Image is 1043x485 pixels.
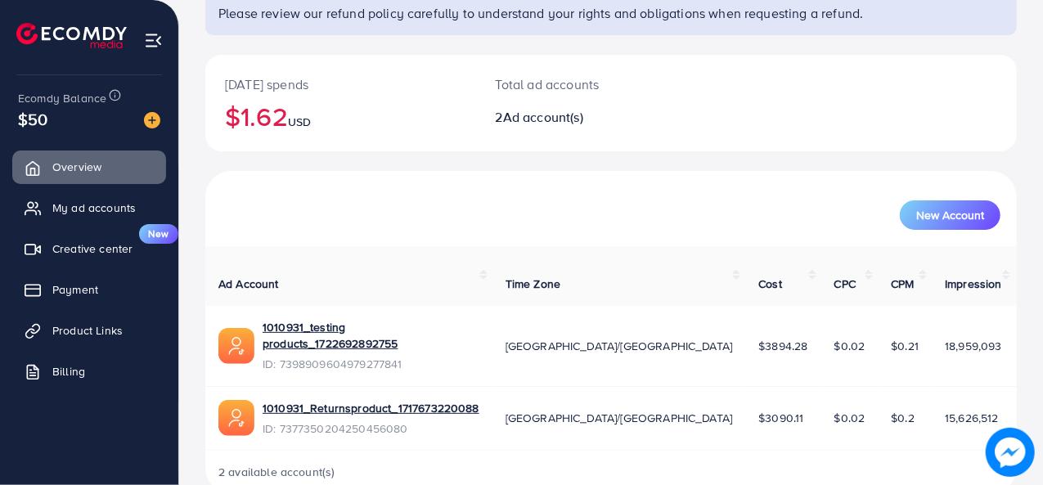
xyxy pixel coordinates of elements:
[986,428,1035,477] img: image
[834,410,865,426] span: $0.02
[52,363,85,379] span: Billing
[218,3,1007,23] p: Please review our refund policy carefully to understand your rights and obligations when requesti...
[263,420,479,437] span: ID: 7377350204250456080
[144,31,163,50] img: menu
[16,104,51,135] span: $50
[12,355,166,388] a: Billing
[12,273,166,306] a: Payment
[218,400,254,436] img: ic-ads-acc.e4c84228.svg
[52,159,101,175] span: Overview
[263,400,479,416] a: 1010931_Returnsproduct_1717673220088
[225,101,456,132] h2: $1.62
[506,276,560,292] span: Time Zone
[139,224,178,244] span: New
[506,410,733,426] span: [GEOGRAPHIC_DATA]/[GEOGRAPHIC_DATA]
[52,240,133,257] span: Creative center
[263,319,479,353] a: 1010931_testing products_1722692892755
[496,74,659,94] p: Total ad accounts
[506,338,733,354] span: [GEOGRAPHIC_DATA]/[GEOGRAPHIC_DATA]
[758,410,803,426] span: $3090.11
[263,356,479,372] span: ID: 7398909604979277841
[12,314,166,347] a: Product Links
[945,276,1002,292] span: Impression
[218,328,254,364] img: ic-ads-acc.e4c84228.svg
[16,23,127,48] img: logo
[496,110,659,125] h2: 2
[218,464,335,480] span: 2 available account(s)
[503,108,583,126] span: Ad account(s)
[52,322,123,339] span: Product Links
[916,209,984,221] span: New Account
[12,150,166,183] a: Overview
[218,276,279,292] span: Ad Account
[12,232,166,265] a: Creative centerNew
[144,112,160,128] img: image
[52,281,98,298] span: Payment
[18,90,106,106] span: Ecomdy Balance
[12,191,166,224] a: My ad accounts
[288,114,311,130] span: USD
[834,276,856,292] span: CPC
[900,200,1000,230] button: New Account
[758,338,807,354] span: $3894.28
[891,276,914,292] span: CPM
[891,410,915,426] span: $0.2
[758,276,782,292] span: Cost
[945,338,1002,354] span: 18,959,093
[945,410,999,426] span: 15,626,512
[52,200,136,216] span: My ad accounts
[225,74,456,94] p: [DATE] spends
[891,338,919,354] span: $0.21
[834,338,865,354] span: $0.02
